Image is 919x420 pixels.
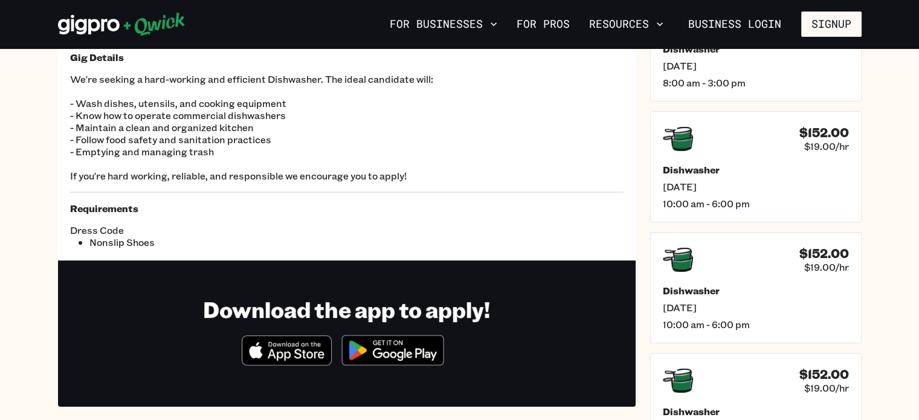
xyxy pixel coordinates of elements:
h4: $152.00 [799,367,849,382]
h5: Dishwasher [663,164,849,176]
p: We're seeking a hard-working and efficient Dishwasher. The ideal candidate will: - Wash dishes, u... [70,73,624,182]
span: [DATE] [663,302,849,314]
h4: $152.00 [799,125,849,140]
span: 10:00 am - 6:00 pm [663,318,849,331]
span: Dress Code [70,224,347,236]
a: $152.00$19.00/hrDishwasher[DATE]10:00 am - 6:00 pm [650,111,862,222]
h5: Requirements [70,202,624,215]
span: $19.00/hr [804,382,849,394]
a: For Pros [512,14,575,34]
span: $19.00/hr [804,261,849,273]
a: $152.00$19.00/hrDishwasher[DATE]10:00 am - 6:00 pm [650,232,862,343]
h4: $152.00 [799,246,849,261]
li: Nonslip Shoes [89,236,347,248]
span: $19.00/hr [804,140,849,152]
h5: Dishwasher [663,43,849,55]
button: For Businesses [385,14,502,34]
a: Business Login [678,11,792,37]
button: Signup [801,11,862,37]
h5: Gig Details [70,51,624,63]
img: Get it on Google Play [334,328,451,373]
a: Download on the App Store [242,355,332,368]
h5: Dishwasher [663,405,849,418]
button: Resources [584,14,668,34]
h1: Download the app to apply! [203,296,490,323]
span: [DATE] [663,60,849,72]
span: [DATE] [663,181,849,193]
span: 8:00 am - 3:00 pm [663,77,849,89]
span: 10:00 am - 6:00 pm [663,198,849,210]
h5: Dishwasher [663,285,849,297]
